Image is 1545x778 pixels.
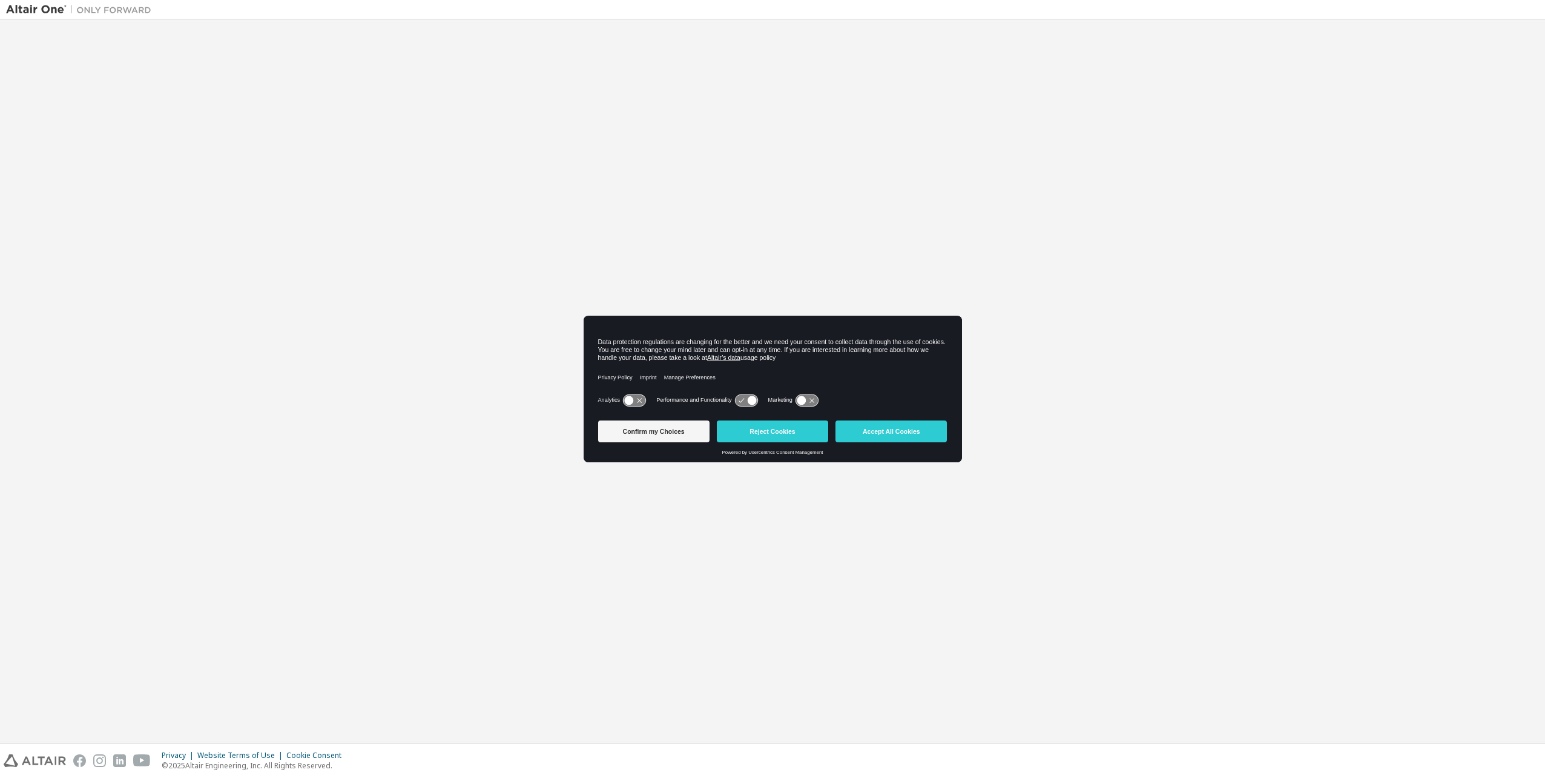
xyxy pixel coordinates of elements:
img: linkedin.svg [113,754,126,767]
img: altair_logo.svg [4,754,66,767]
img: youtube.svg [133,754,151,767]
div: Cookie Consent [286,751,349,760]
div: Website Terms of Use [197,751,286,760]
div: Privacy [162,751,197,760]
p: © 2025 Altair Engineering, Inc. All Rights Reserved. [162,760,349,771]
img: instagram.svg [93,754,106,767]
img: facebook.svg [73,754,86,767]
img: Altair One [6,4,157,16]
